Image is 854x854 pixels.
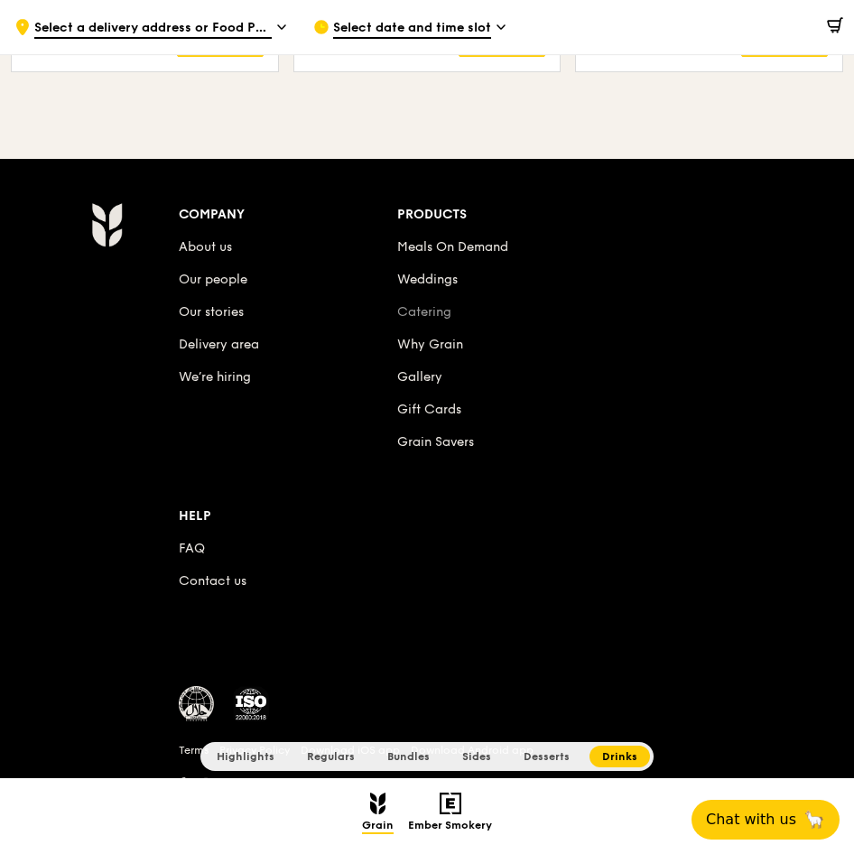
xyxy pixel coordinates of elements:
[179,304,244,320] a: Our stories
[179,239,232,255] a: About us
[397,272,458,287] a: Weddings
[179,202,397,227] div: Company
[397,239,508,255] a: Meals On Demand
[397,337,463,352] a: Why Grain
[233,686,269,722] img: ISO Certified
[803,809,825,831] span: 🦙
[370,793,385,814] img: Grain mobile logo
[362,819,394,834] span: Grain
[179,541,205,556] a: FAQ
[179,686,215,722] img: MUIS Halal Certified
[397,402,461,417] a: Gift Cards
[706,809,796,831] span: Chat with us
[397,202,803,227] div: Products
[179,504,397,529] div: Help
[333,19,491,39] span: Select date and time slot
[179,573,246,589] a: Contact us
[397,304,451,320] a: Catering
[408,819,492,834] span: Ember Smokery
[179,337,259,352] a: Delivery area
[179,272,247,287] a: Our people
[179,369,251,385] a: We’re hiring
[459,28,545,57] div: Add
[34,19,272,39] span: Select a delivery address or Food Point
[91,202,123,247] img: Grain
[177,28,264,57] div: Add
[692,800,840,840] button: Chat with us🦙
[397,369,442,385] a: Gallery
[741,28,828,57] div: Add
[440,793,461,814] img: Ember Smokery mobile logo
[397,434,474,450] a: Grain Savers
